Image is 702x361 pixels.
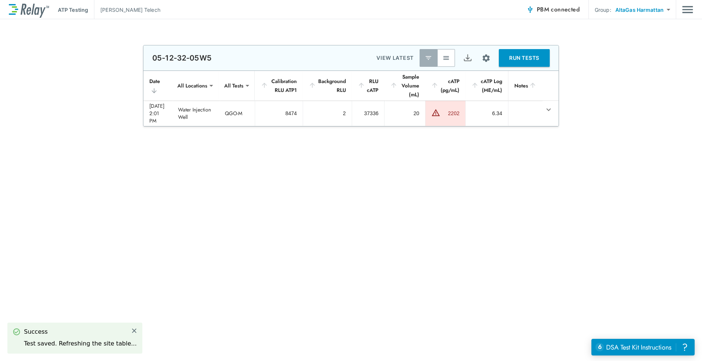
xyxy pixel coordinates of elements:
[149,102,166,124] div: [DATE] 2:01 PM
[261,110,297,117] div: 8474
[376,54,414,62] p: VIEW LATEST
[463,54,472,63] img: Export Icon
[682,3,693,17] button: Main menu
[219,78,249,93] div: All Tests
[472,110,502,117] div: 6.34
[524,2,583,17] button: PBM connected
[442,54,450,62] img: View All
[13,328,20,336] img: Success
[442,110,459,117] div: 2202
[425,54,432,62] img: Latest
[309,110,346,117] div: 2
[172,78,212,93] div: All Locations
[591,339,695,355] iframe: Resource center
[261,77,297,94] div: Calibration RLU ATP1
[595,6,611,14] p: Group:
[100,6,160,14] p: [PERSON_NAME] Telech
[459,49,476,67] button: Export
[482,54,491,63] img: Settings Icon
[152,54,212,62] p: 05-12-32-05W5
[358,77,379,94] div: RLU cATP
[390,72,419,99] div: Sample Volume (mL)
[24,339,137,348] div: Test saved. Refreshing the site table...
[172,101,219,126] td: Water Injection Well
[514,81,536,90] div: Notes
[143,71,559,126] table: sticky table
[219,101,255,126] td: QGO-M
[131,327,138,334] img: Close Icon
[390,110,419,117] div: 20
[24,327,137,336] div: Success
[537,4,580,15] span: PBM
[682,3,693,17] img: Drawer Icon
[58,6,88,14] p: ATP Testing
[471,77,502,94] div: cATP Log (ME/mL)
[551,5,580,14] span: connected
[542,103,555,116] button: expand row
[9,2,49,18] img: LuminUltra Relay
[526,6,534,13] img: Connected Icon
[431,77,459,94] div: cATP (pg/mL)
[358,110,379,117] div: 37336
[431,108,440,117] img: Warning
[309,77,346,94] div: Background RLU
[499,49,550,67] button: RUN TESTS
[143,71,172,101] th: Date
[476,48,496,68] button: Site setup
